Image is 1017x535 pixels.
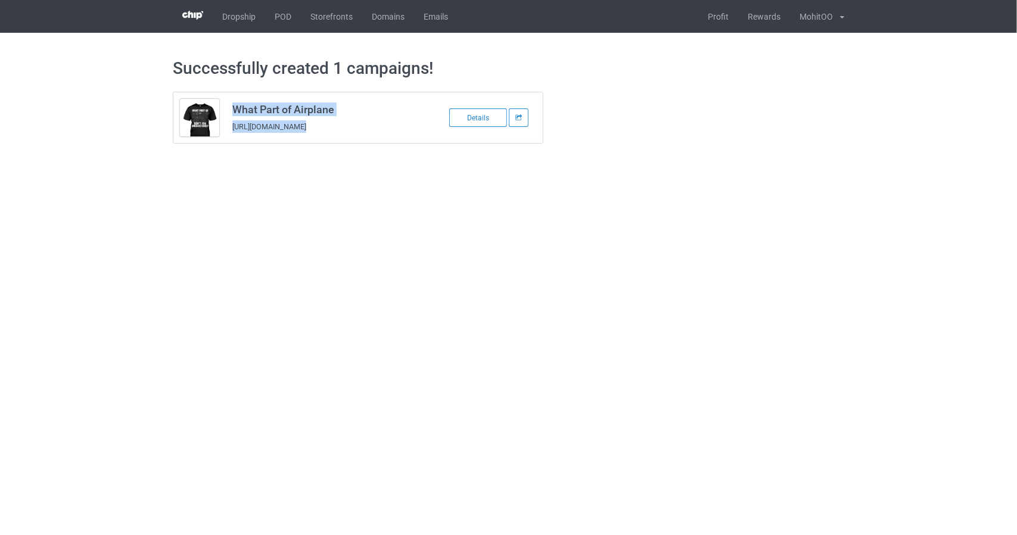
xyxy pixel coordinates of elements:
div: Details [449,108,507,127]
div: MohitOO [790,2,833,32]
h3: What Part of Airplane [232,102,421,116]
h1: Successfully created 1 campaigns! [173,58,844,79]
a: [URL][DOMAIN_NAME] [232,122,306,131]
a: Details [449,113,509,122]
img: 3d383065fc803cdd16c62507c020ddf8.png [182,11,203,20]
